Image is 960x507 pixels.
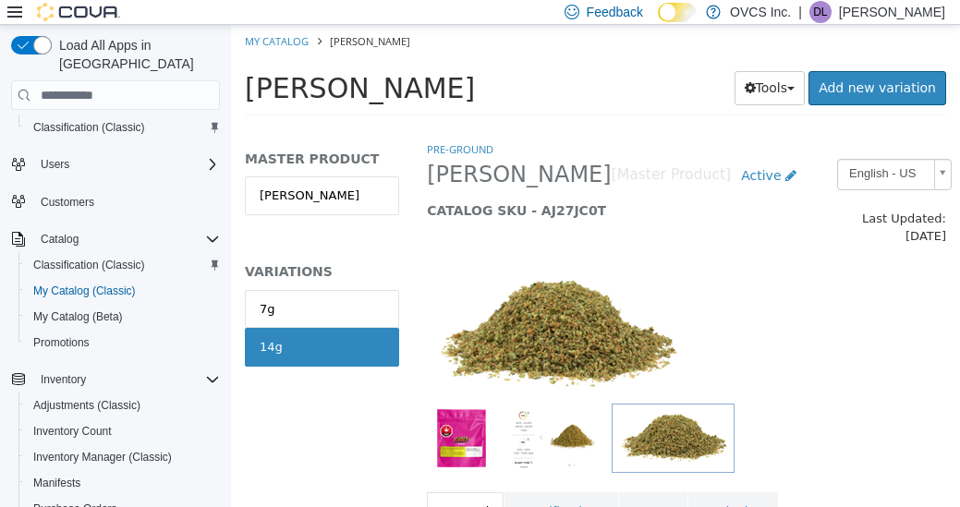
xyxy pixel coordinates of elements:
span: Inventory [33,368,220,391]
a: Promotions [26,332,97,354]
a: My Catalog (Classic) [26,280,143,302]
span: Inventory Manager (Classic) [26,446,220,468]
a: Classification (Classic) [26,254,152,276]
p: [PERSON_NAME] [839,1,945,23]
span: Classification (Classic) [33,258,145,272]
span: DL [813,1,827,23]
span: Users [33,153,220,175]
button: Adjustments (Classic) [18,392,227,418]
span: Users [41,157,69,172]
a: General [196,467,273,506]
button: Manifests [18,470,227,496]
small: [Master Product] [381,143,501,158]
div: 14g [29,313,52,332]
a: Customers [33,191,102,213]
span: Inventory [41,372,86,387]
button: Users [33,153,77,175]
span: [PERSON_NAME] [99,9,179,23]
span: My Catalog (Classic) [26,280,220,302]
p: OVCS Inc. [730,1,791,23]
button: Catalog [33,228,86,250]
span: Manifests [26,472,220,494]
button: Inventory [33,368,93,391]
span: [PERSON_NAME] [196,136,380,164]
a: [PERSON_NAME] [14,151,168,190]
a: My Catalog [14,9,78,23]
span: Active [510,143,550,158]
h5: MASTER PRODUCT [14,126,168,142]
a: Pre-Ground [196,117,262,131]
span: My Catalog (Beta) [33,309,123,324]
span: Last Updated: [631,187,715,200]
button: Inventory [4,367,227,392]
img: Cova [37,3,120,21]
span: Inventory Count [33,424,112,439]
a: Specifications [273,467,386,506]
span: Manifests [33,476,80,490]
span: Classification (Classic) [26,116,220,139]
span: Promotions [26,332,220,354]
a: English - US [606,134,721,165]
button: Inventory Count [18,418,227,444]
button: Customers [4,188,227,215]
button: My Catalog (Beta) [18,304,227,330]
a: Add new variation [577,46,715,80]
a: Adjustments (Classic) [26,394,148,416]
span: Adjustments (Classic) [33,398,140,413]
a: Classification (Classic) [26,116,152,139]
a: My Catalog (Beta) [26,306,130,328]
a: Manifests [26,472,88,494]
a: Inventory Manager (Classic) [26,446,179,468]
button: Users [4,151,227,177]
a: Assets [388,467,456,506]
span: Adjustments (Classic) [26,394,220,416]
h5: VARIATIONS [14,238,168,255]
span: Inventory Manager (Classic) [33,450,172,465]
a: Inventory Count [26,420,119,442]
span: [DATE] [674,204,715,218]
span: My Catalog (Classic) [33,284,136,298]
span: Promotions [33,335,90,350]
button: Classification (Classic) [18,115,227,140]
button: Inventory Manager (Classic) [18,444,227,470]
button: Catalog [4,226,227,252]
span: Customers [33,190,220,213]
div: 7g [29,275,44,294]
span: Dark Mode [658,22,659,23]
p: | [798,1,802,23]
span: Classification (Classic) [33,120,145,135]
span: English - US [607,135,696,163]
span: Customers [41,195,94,210]
span: Catalog [33,228,220,250]
div: Donna Labelle [809,1,832,23]
span: Catalog [41,232,79,247]
button: My Catalog (Classic) [18,278,227,304]
button: Promotions [18,330,227,356]
span: Classification (Classic) [26,254,220,276]
span: [PERSON_NAME] [14,47,244,79]
span: My Catalog (Beta) [26,306,220,328]
input: Dark Mode [658,3,697,22]
button: Classification (Classic) [18,252,227,278]
img: 150 [196,240,455,379]
a: Marketing [457,467,547,506]
button: Tools [504,46,575,80]
span: Load All Apps in [GEOGRAPHIC_DATA] [52,36,220,73]
h5: CATALOG SKU - AJ27JC0T [196,177,578,194]
span: Inventory Count [26,420,220,442]
span: Feedback [587,3,643,21]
